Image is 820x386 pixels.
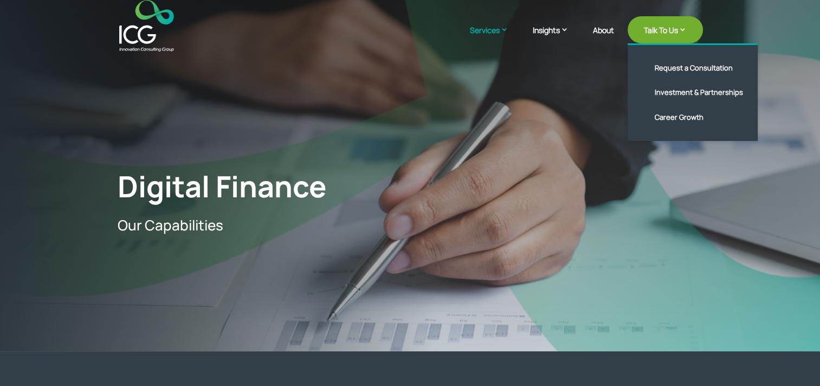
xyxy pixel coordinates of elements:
[118,217,456,234] p: Our Capabilities
[470,24,519,52] a: Services
[593,26,614,52] a: About
[638,56,763,81] a: Request a Consultation
[638,105,763,130] a: Career Growth
[533,24,579,52] a: Insights
[628,16,703,43] a: Talk To Us
[638,80,763,105] a: Investment & Partnerships
[118,169,456,209] h1: Digital Finance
